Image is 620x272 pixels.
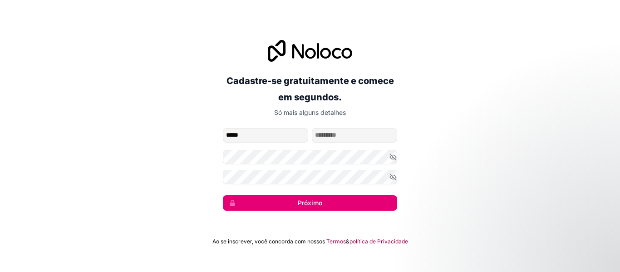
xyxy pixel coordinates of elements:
font: Só mais alguns detalhes [274,109,346,116]
font: Ao se inscrever, você concorda com nossos [212,238,325,245]
input: Confirme sua senha [223,170,397,184]
iframe: Mensagem de notificação do intercomunicador [438,204,620,267]
a: Termos [326,238,346,245]
font: Cadastre-se gratuitamente e comece em segundos. [226,75,394,103]
input: Senha [223,150,397,164]
font: Próximo [298,199,322,207]
input: nome de família [312,128,397,143]
input: nome dado [223,128,308,143]
font: & [346,238,349,245]
button: Próximo [223,195,397,211]
a: política de Privacidade [349,238,408,245]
